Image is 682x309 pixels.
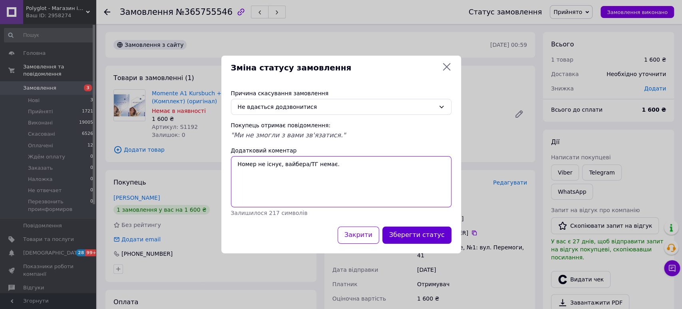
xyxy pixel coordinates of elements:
button: Закрити [338,227,379,244]
span: Залишилося 217 символів [231,210,308,216]
button: Зберегти статус [382,227,451,244]
span: "Ми не змогли з вами зв'язатися." [231,131,346,139]
div: Причина скасування замовлення [231,89,451,97]
div: Не вдається додзвонитися [238,102,435,111]
span: Зміна статусу замовлення [231,62,439,74]
div: Покупець отримає повідомлення: [231,121,451,129]
textarea: Номер не існує, вайбера/ТГ немає. [231,156,451,207]
label: Додатковий коментар [231,147,297,154]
